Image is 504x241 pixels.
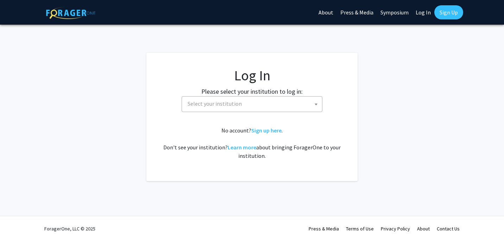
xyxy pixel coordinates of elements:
[437,225,460,232] a: Contact Us
[381,225,410,232] a: Privacy Policy
[346,225,374,232] a: Terms of Use
[434,5,463,19] a: Sign Up
[160,67,344,84] h1: Log In
[417,225,430,232] a: About
[44,216,95,241] div: ForagerOne, LLC © 2025
[251,127,282,134] a: Sign up here
[185,97,322,111] span: Select your institution
[228,144,256,151] a: Learn more about bringing ForagerOne to your institution
[46,7,95,19] img: ForagerOne Logo
[182,96,322,112] span: Select your institution
[160,126,344,160] div: No account? . Don't see your institution? about bringing ForagerOne to your institution.
[309,225,339,232] a: Press & Media
[201,87,303,96] label: Please select your institution to log in:
[188,100,242,107] span: Select your institution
